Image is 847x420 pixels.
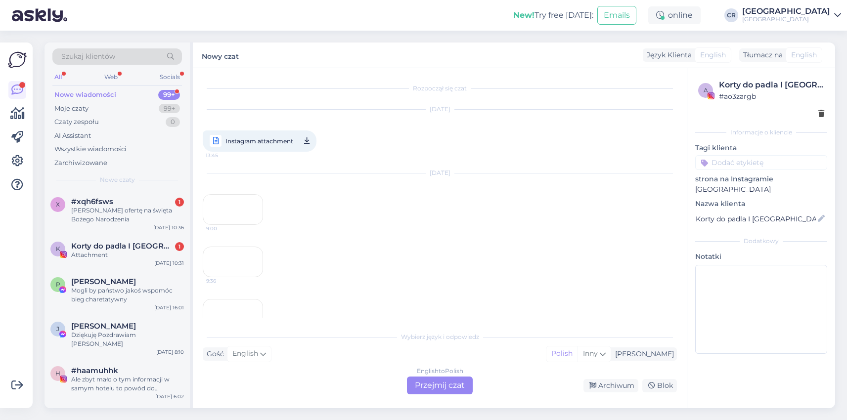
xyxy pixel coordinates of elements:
[100,175,135,184] span: Nowe czaty
[158,71,182,84] div: Socials
[742,7,830,15] div: [GEOGRAPHIC_DATA]
[54,117,99,127] div: Czaty zespołu
[56,325,59,333] span: J
[71,286,184,304] div: Mogli by państwo jakoś wspomóc bieg charetatywny
[71,366,118,375] span: #haamuhhk
[513,9,593,21] div: Try free [DATE]:
[583,379,638,392] div: Archiwum
[55,370,60,377] span: h
[71,242,174,251] span: Korty do padla I Szczecin
[175,242,184,251] div: 1
[52,71,64,84] div: All
[56,281,60,288] span: P
[719,79,824,91] div: Korty do padla I [GEOGRAPHIC_DATA]
[54,90,116,100] div: Nowe wiadomości
[695,143,827,153] p: Tagi klienta
[154,259,184,267] div: [DATE] 10:31
[739,50,783,60] div: Tłumacz na
[61,51,115,62] span: Szukaj klientów
[154,304,184,311] div: [DATE] 16:01
[742,7,841,23] a: [GEOGRAPHIC_DATA][GEOGRAPHIC_DATA]
[56,245,60,252] span: K
[225,135,293,147] span: Instagram attachment
[202,48,239,62] label: Nowy czat
[206,149,243,162] span: 13:45
[232,348,258,359] span: English
[206,225,243,232] span: 9:00
[54,144,127,154] div: Wszystkie wiadomości
[153,224,184,231] div: [DATE] 10:36
[71,206,184,224] div: [PERSON_NAME] ofertę na święta Bożego Narodzenia
[696,213,816,224] input: Dodaj nazwę
[71,331,184,348] div: Dziękuję Pozdrawiam [PERSON_NAME]
[546,346,578,361] div: Polish
[206,277,243,285] span: 9:36
[203,130,316,152] a: Instagram attachment13:45
[583,349,598,358] span: Inny
[203,168,677,177] div: [DATE]
[695,174,827,184] p: strona na Instagramie
[166,117,180,127] div: 0
[695,252,827,262] p: Notatki
[642,379,677,392] div: Blok
[203,84,677,93] div: Rozpoczął się czat
[742,15,830,23] div: [GEOGRAPHIC_DATA]
[54,131,91,141] div: AI Assistant
[71,375,184,393] div: Ale zbyt mało o tym informacji w samym hotelu to powód do chwalenia się 😄
[704,86,708,94] span: a
[643,50,692,60] div: Język Klienta
[71,197,113,206] span: #xqh6fsws
[695,199,827,209] p: Nazwa klienta
[648,6,701,24] div: online
[597,6,636,25] button: Emails
[724,8,738,22] div: CR
[71,277,136,286] span: Paweł Tcho
[8,50,27,69] img: Askly Logo
[155,393,184,400] div: [DATE] 6:02
[56,201,60,208] span: x
[102,71,120,84] div: Web
[695,155,827,170] input: Dodać etykietę
[513,10,535,20] b: New!
[700,50,726,60] span: English
[54,158,107,168] div: Zarchiwizowane
[159,104,180,114] div: 99+
[71,251,184,259] div: Attachment
[695,184,827,195] p: [GEOGRAPHIC_DATA]
[158,90,180,100] div: 99+
[719,91,824,102] div: # ao3zargb
[203,349,224,359] div: Gość
[695,128,827,137] div: Informacje o kliencie
[203,105,677,114] div: [DATE]
[156,348,184,356] div: [DATE] 8:10
[175,198,184,207] div: 1
[71,322,136,331] span: Jacek Dubicki
[54,104,89,114] div: Moje czaty
[407,377,473,394] div: Przejmij czat
[791,50,817,60] span: English
[417,367,463,376] div: English to Polish
[611,349,674,359] div: [PERSON_NAME]
[203,333,677,341] div: Wybierz język i odpowiedz
[695,237,827,246] div: Dodatkowy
